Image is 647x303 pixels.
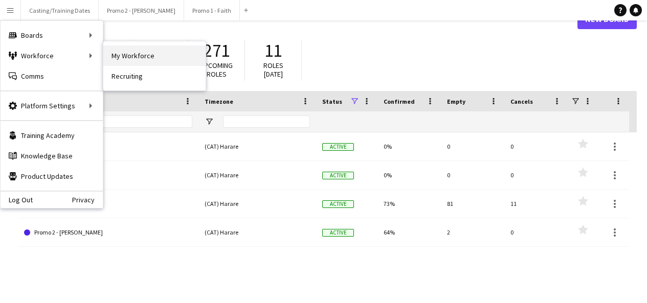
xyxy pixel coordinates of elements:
[151,39,168,62] span: 11
[184,1,240,20] button: Promo 1 - Faith
[447,98,465,105] span: Empty
[504,190,568,218] div: 11
[322,200,354,208] span: Active
[21,1,99,20] button: Casting/Training Dates
[1,66,103,86] a: Comms
[504,132,568,160] div: 0
[1,125,103,146] a: Training Academy
[103,45,206,66] a: My Workforce
[103,66,206,86] a: Recruiting
[198,161,316,189] div: (CAT) Harare
[441,161,504,189] div: 0
[1,166,103,187] a: Product Updates
[205,117,214,126] button: Open Filter Menu
[263,61,283,79] span: Roles [DATE]
[72,196,103,204] a: Privacy
[1,146,103,166] a: Knowledge Base
[1,96,103,116] div: Platform Settings
[42,115,192,128] input: Board name Filter Input
[223,115,310,128] input: Timezone Filter Input
[322,98,342,105] span: Status
[377,190,441,218] div: 73%
[205,98,233,105] span: Timezone
[441,190,504,218] div: 81
[1,45,103,66] div: Workforce
[200,61,233,79] span: Upcoming roles
[504,218,568,246] div: 0
[198,218,316,246] div: (CAT) Harare
[198,190,316,218] div: (CAT) Harare
[24,190,192,218] a: Promo 1 - Faith
[198,132,316,160] div: (CAT) Harare
[377,132,441,160] div: 0%
[1,196,33,204] a: Log Out
[322,143,354,151] span: Active
[384,98,415,105] span: Confirmed
[510,98,533,105] span: Cancels
[1,25,103,45] div: Boards
[377,218,441,246] div: 64%
[377,161,441,189] div: 0%
[441,218,504,246] div: 2
[441,132,504,160] div: 0
[322,172,354,179] span: Active
[204,39,230,62] span: 271
[24,161,192,190] a: CNS Training
[99,1,184,20] button: Promo 2 - [PERSON_NAME]
[24,132,192,161] a: Casting/Training Dates
[264,39,282,62] span: 11
[504,161,568,189] div: 0
[322,229,354,237] span: Active
[24,218,192,247] a: Promo 2 - [PERSON_NAME]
